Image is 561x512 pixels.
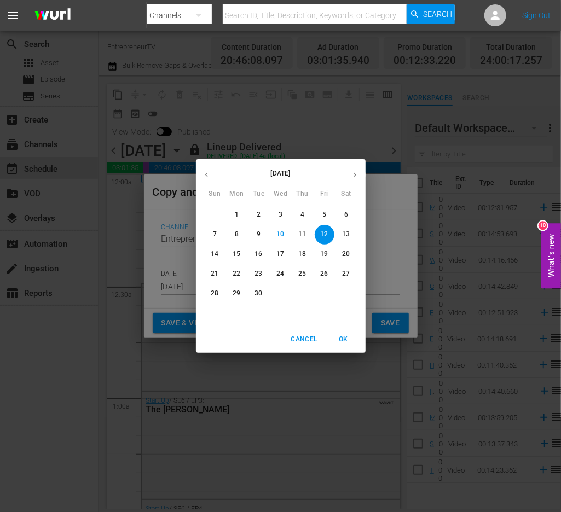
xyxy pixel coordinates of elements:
button: 17 [271,245,291,264]
p: 9 [257,230,261,239]
span: Sat [337,189,356,200]
p: 23 [255,269,262,278]
p: 20 [342,249,350,259]
p: 26 [320,269,328,278]
p: 28 [211,289,218,298]
button: 4 [293,205,313,225]
button: 6 [337,205,356,225]
p: 7 [213,230,217,239]
p: 29 [233,289,240,298]
p: 12 [320,230,328,239]
span: Cancel [291,334,317,345]
p: 2 [257,210,261,219]
div: 10 [539,222,547,230]
p: 30 [255,289,262,298]
button: 16 [249,245,269,264]
button: OK [326,330,361,348]
span: Search [423,4,452,24]
p: 25 [298,269,306,278]
p: 14 [211,249,218,259]
p: 11 [298,230,306,239]
p: 15 [233,249,240,259]
button: 28 [205,284,225,304]
p: 21 [211,269,218,278]
p: 16 [255,249,262,259]
button: Cancel [286,330,321,348]
button: 22 [227,264,247,284]
p: 4 [300,210,304,219]
button: 3 [271,205,291,225]
button: 19 [315,245,334,264]
button: 29 [227,284,247,304]
span: Thu [293,189,313,200]
button: 27 [337,264,356,284]
button: 7 [205,225,225,245]
span: OK [331,334,357,345]
p: 10 [276,230,284,239]
button: 2 [249,205,269,225]
p: 17 [276,249,284,259]
button: 18 [293,245,313,264]
button: 14 [205,245,225,264]
p: 13 [342,230,350,239]
p: 6 [344,210,348,219]
button: 23 [249,264,269,284]
p: 27 [342,269,350,278]
button: 26 [315,264,334,284]
button: 1 [227,205,247,225]
span: Wed [271,189,291,200]
button: 5 [315,205,334,225]
p: 3 [279,210,282,219]
span: Tue [249,189,269,200]
p: 19 [320,249,328,259]
p: 8 [235,230,239,239]
button: 30 [249,284,269,304]
button: 13 [337,225,356,245]
p: 24 [276,269,284,278]
button: 11 [293,225,313,245]
p: 1 [235,210,239,219]
p: 5 [322,210,326,219]
p: [DATE] [217,168,344,178]
button: 10 [271,225,291,245]
button: 21 [205,264,225,284]
button: Open Feedback Widget [541,224,561,289]
p: 18 [298,249,306,259]
button: 8 [227,225,247,245]
button: 15 [227,245,247,264]
span: menu [7,9,20,22]
button: 9 [249,225,269,245]
p: 22 [233,269,240,278]
button: 24 [271,264,291,284]
span: Fri [315,189,334,200]
button: 20 [337,245,356,264]
button: 25 [293,264,313,284]
span: Mon [227,189,247,200]
span: Sun [205,189,225,200]
a: Sign Out [522,11,551,20]
img: ans4CAIJ8jUAAAAAAAAAAAAAAAAAAAAAAAAgQb4GAAAAAAAAAAAAAAAAAAAAAAAAJMjXAAAAAAAAAAAAAAAAAAAAAAAAgAT5G... [26,3,79,28]
button: 12 [315,225,334,245]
